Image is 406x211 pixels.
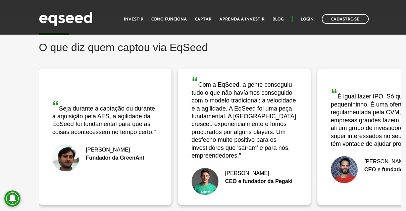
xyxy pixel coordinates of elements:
span: “ [52,98,59,113]
img: Pedro Bittencourt [52,144,79,171]
a: Cadastre-se [322,14,369,24]
a: Login [301,17,314,22]
a: Aprenda a investir [219,17,264,22]
div: Com a EqSeed, a gente conseguiu tudo o que não havíamos conseguido com o modelo tradicional: a ve... [192,75,297,160]
span: “ [192,75,198,89]
a: Blog [272,17,284,22]
h2: O que diz quem captou via EqSeed [39,42,401,64]
img: EqSeed [39,10,93,28]
a: Como funciona [151,17,187,22]
div: CEO e fundador da Pegaki [192,179,297,184]
a: Captar [195,17,211,22]
img: Rafael Taube [331,156,358,183]
span: “ [331,86,338,101]
div: Fundador da GreenAnt [52,155,158,161]
div: [PERSON_NAME] [52,147,158,153]
div: [PERSON_NAME] [192,171,297,176]
img: João Cristofolini [192,168,218,195]
a: Investir [124,17,143,22]
div: Seja durante a captação ou durante a aquisição pela AES, a agilidade da EqSeed foi fundamental pa... [52,99,158,136]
